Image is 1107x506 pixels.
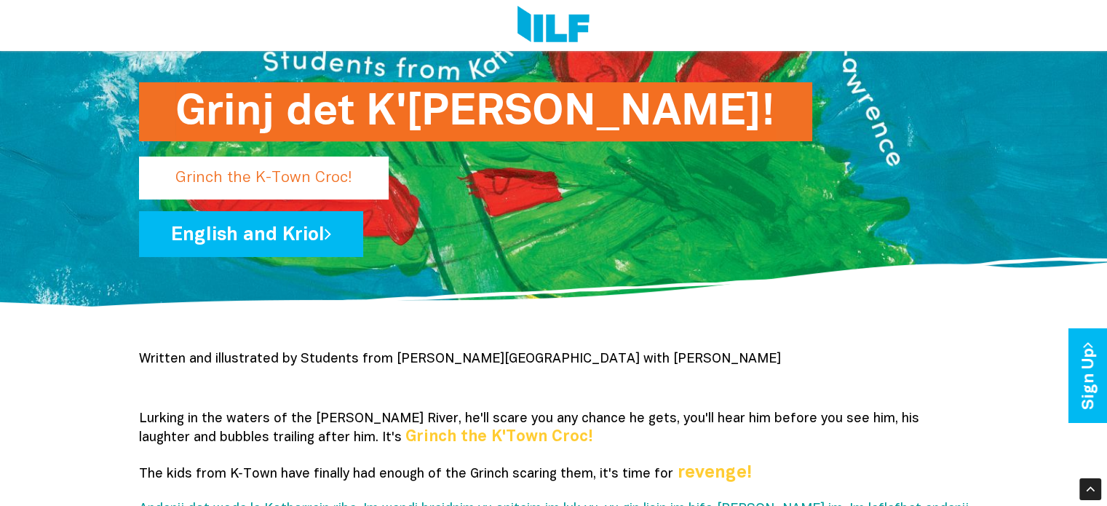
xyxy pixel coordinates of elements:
span: Lurking in the waters of the [PERSON_NAME] River, he'll scare you any chance he gets, you'll hear... [139,413,919,444]
b: revenge! [678,465,752,481]
h1: Grinj det K'[PERSON_NAME]! [175,82,776,141]
span: Written and illustrated by Students from [PERSON_NAME][GEOGRAPHIC_DATA] with [PERSON_NAME] [139,353,781,365]
img: Logo [517,6,590,45]
a: Grinj det K'[PERSON_NAME]! [139,165,739,177]
div: Scroll Back to Top [1079,478,1101,500]
span: The kids from K‑Town have finally had enough of the Grinch scaring them, it's time for [139,468,673,481]
b: Grinch the K'Town Croc! [405,430,593,444]
a: English and Kriol [139,211,363,257]
p: Grinch the K-Town Croc! [139,157,389,199]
